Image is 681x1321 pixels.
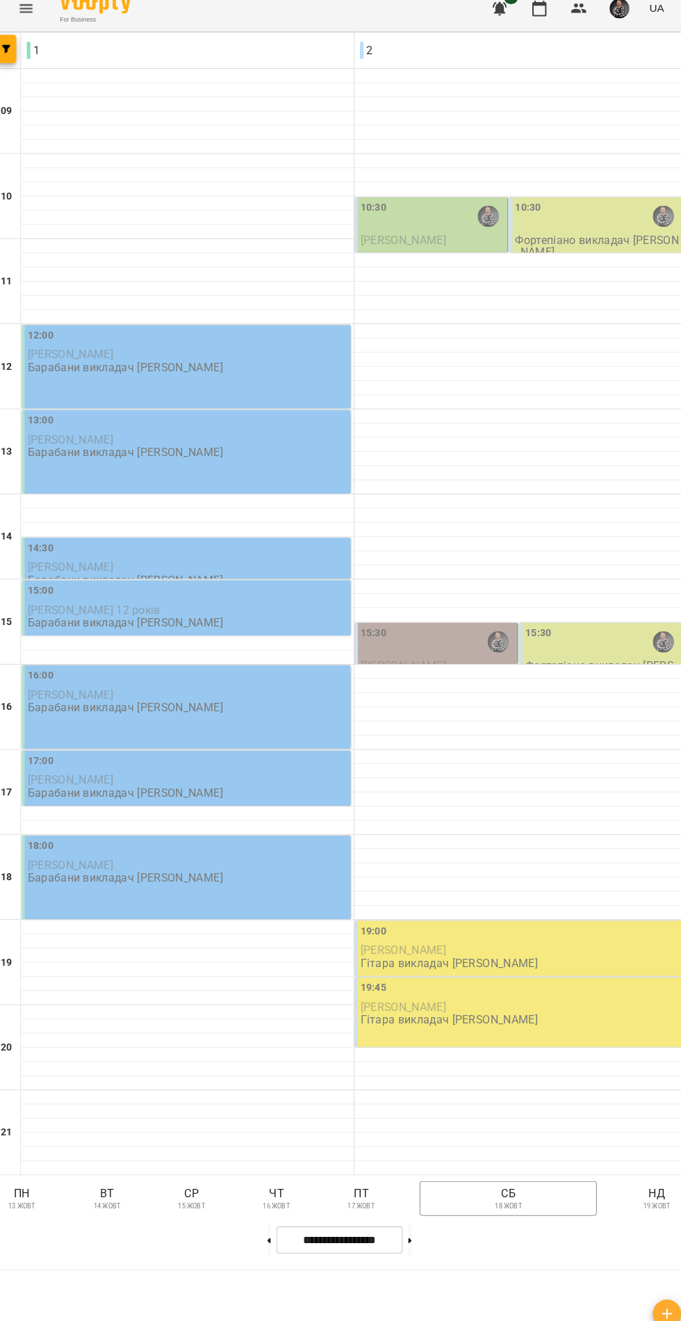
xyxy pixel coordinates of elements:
span: For Business [67,29,136,38]
h6: 18 [8,866,19,882]
p: сб [430,1176,582,1192]
button: пн13 жовт [3,1172,56,1206]
p: Гітара викладач [PERSON_NAME] [361,952,535,964]
img: Максим [648,633,668,654]
p: Барабани викладач [PERSON_NAME] [35,785,227,797]
p: Барабани викладач [PERSON_NAME] [35,868,227,880]
label: 14:30 [35,544,60,559]
span: [PERSON_NAME] [35,855,119,868]
button: пт17 жовт [336,1172,388,1206]
p: 19 жовт [639,1192,665,1202]
button: вт14 жовт [88,1172,138,1206]
p: 18 жовт [493,1192,519,1202]
h6: 17 [8,783,19,798]
button: UA [639,9,664,35]
img: Максим [486,633,507,654]
h6: 11 [8,282,19,298]
p: Барабани викладач [PERSON_NAME] [35,576,227,588]
p: 1 [34,55,47,72]
p: 16 жовт [265,1192,292,1202]
span: [PERSON_NAME] [361,660,445,673]
h6: 10 [8,199,19,214]
p: вт [93,1176,133,1192]
span: [PERSON_NAME] 12 років [35,605,165,618]
p: чт [259,1176,299,1192]
p: пн [8,1176,50,1192]
img: Максим [648,216,668,236]
button: сб18 жовт [419,1172,593,1206]
span: [PERSON_NAME] [35,438,119,451]
label: 15:30 [523,627,548,642]
span: [PERSON_NAME] [35,563,119,576]
p: нд [630,1176,673,1192]
label: 12:00 [35,335,60,350]
span: [PERSON_NAME] [35,772,119,785]
p: 15 жовт [182,1192,208,1202]
label: 13:00 [35,419,60,434]
h6: 19 [8,950,19,965]
h6: 12 [8,366,19,381]
label: 18:00 [35,836,60,851]
label: 10:30 [361,210,387,225]
span: [PERSON_NAME] [35,688,119,702]
p: Барабани викладач [PERSON_NAME] [35,451,227,463]
h6: 20 [8,1033,19,1048]
h6: 21 [8,1117,19,1132]
p: Фортепіано викладач [PERSON_NAME] [513,243,674,268]
button: ср15 жовт [170,1172,221,1206]
p: 2 [361,55,373,72]
p: Барабани викладач [PERSON_NAME] [35,702,227,713]
p: Барабани викладач [PERSON_NAME] [35,618,227,630]
p: Барабани викладач [PERSON_NAME] [35,368,227,380]
span: [PERSON_NAME] [361,243,445,256]
p: Гітара викладач [PERSON_NAME] [361,1007,535,1019]
label: 17:00 [35,752,60,768]
label: 19:00 [361,919,387,934]
img: 9774cdb94cd07e2c046c34ee188bda8a.png [605,13,625,32]
h6: 14 [8,533,19,548]
button: Menu [17,6,50,39]
img: Voopty Logo [67,7,136,27]
span: [PERSON_NAME] [361,939,445,952]
h6: 16 [8,699,19,715]
p: Фортепіано викладач [PERSON_NAME] [523,660,674,685]
label: 10:30 [513,210,539,225]
label: 15:00 [35,585,60,601]
label: 15:30 [361,627,387,642]
button: чт16 жовт [253,1172,304,1206]
label: 19:45 [361,975,387,990]
img: Максим [476,216,497,236]
span: [PERSON_NAME] [361,994,445,1007]
span: [PERSON_NAME] [35,355,119,368]
p: пт [342,1176,382,1192]
h6: 13 [8,449,19,464]
p: ср [175,1176,215,1192]
label: 16:00 [35,669,60,684]
p: 14 жовт [99,1192,126,1202]
p: 13 жовт [16,1192,42,1202]
h6: 09 [8,115,19,131]
p: 17 жовт [349,1192,375,1202]
span: UA [644,15,659,29]
button: нд19 жовт [625,1172,678,1206]
span: 5 [502,4,516,18]
h6: 15 [8,616,19,631]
